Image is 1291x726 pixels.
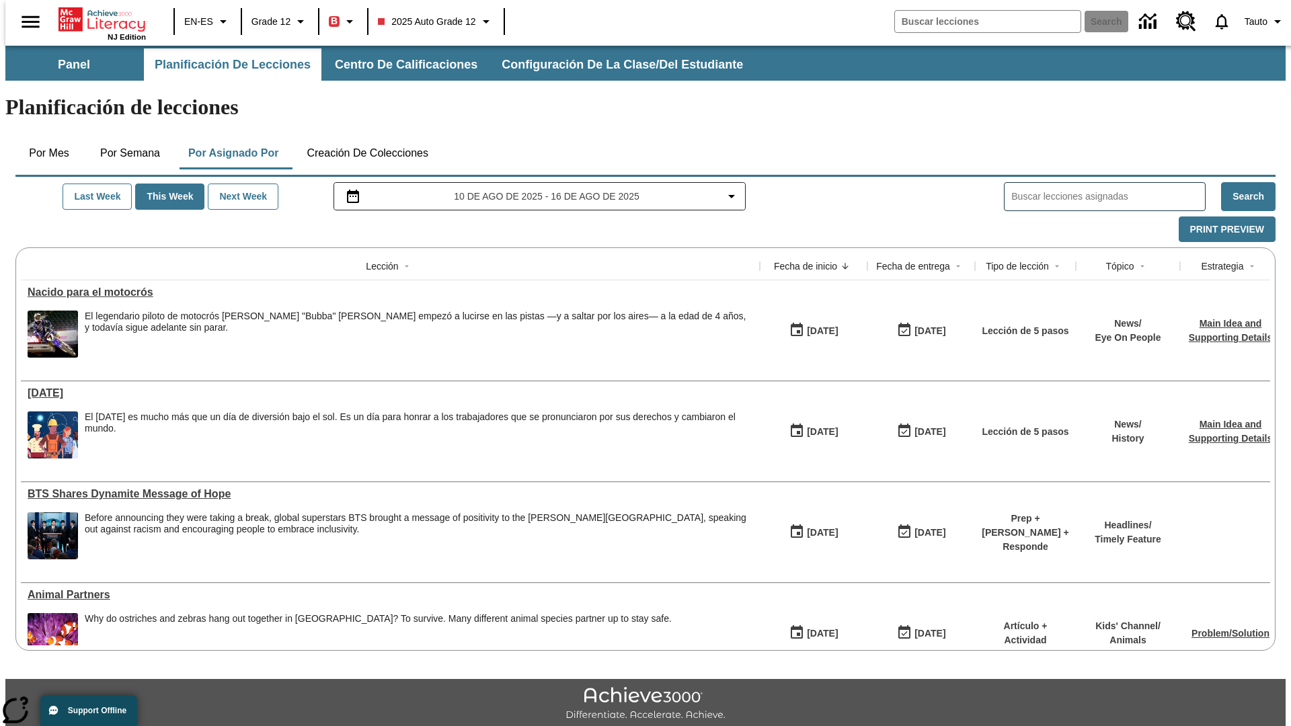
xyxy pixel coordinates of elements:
[1239,9,1291,34] button: Perfil/Configuración
[774,259,837,273] div: Fecha de inicio
[28,387,753,399] a: Día del Trabajo, Lessons
[1049,258,1065,274] button: Sort
[892,520,950,545] button: 08/10/25: Último día en que podrá accederse la lección
[68,706,126,715] span: Support Offline
[331,13,338,30] span: B
[807,323,838,339] div: [DATE]
[178,137,290,169] button: Por asignado por
[85,512,753,559] div: Before announcing they were taking a break, global superstars BTS brought a message of positivity...
[1111,432,1144,446] p: History
[58,6,146,33] a: Portada
[785,620,843,646] button: 07/07/25: Primer día en que estuvo disponible la lección
[373,9,499,34] button: Class: 2025 Auto Grade 12, Selecciona una clase
[895,11,1081,32] input: search field
[1095,619,1161,633] p: Kids' Channel /
[28,589,753,601] a: Animal Partners, Lessons
[85,311,753,358] div: El legendario piloto de motocrós James "Bubba" Stewart empezó a lucirse en las pistas —y a saltar...
[1189,318,1272,343] a: Main Idea and Supporting Details
[208,184,278,210] button: Next Week
[251,15,290,29] span: Grade 12
[1011,187,1205,206] input: Buscar lecciones asignadas
[491,48,754,81] button: Configuración de la clase/del estudiante
[135,184,204,210] button: This Week
[982,512,1069,554] p: Prep + [PERSON_NAME] + Responde
[1191,628,1269,639] a: Problem/Solution
[723,188,740,204] svg: Collapse Date Range Filter
[85,613,672,660] div: Why do ostriches and zebras hang out together in Africa? To survive. Many different animal specie...
[28,512,78,559] img: BTS members wearing matching suits, speak at a podium at the White House.
[28,387,753,399] div: Día del Trabajo
[323,9,363,34] button: Boost El color de la clase es rojo. Cambiar el color de la clase.
[982,619,1069,647] p: Artículo + Actividad
[28,286,753,298] a: Nacido para el motocrós, Lessons
[1095,532,1161,547] p: Timely Feature
[85,613,672,624] div: Why do ostriches and zebras hang out together in [GEOGRAPHIC_DATA]? To survive. Many different an...
[1134,258,1150,274] button: Sort
[982,425,1068,439] p: Lección de 5 pasos
[565,687,726,721] img: Achieve3000 Differentiate Accelerate Achieve
[179,9,237,34] button: Language: EN-ES, Selecciona un idioma
[340,188,740,204] button: Seleccione el intervalo de fechas opción del menú
[15,137,83,169] button: Por mes
[1131,3,1168,40] a: Centro de información
[986,259,1049,273] div: Tipo de lección
[1245,15,1267,29] span: Tauto
[1189,419,1272,444] a: Main Idea and Supporting Details
[1095,317,1161,331] p: News /
[1204,4,1239,39] a: Notificaciones
[63,184,132,210] button: Last Week
[1095,633,1161,647] p: Animals
[89,137,171,169] button: Por semana
[85,411,753,458] div: El Día del Trabajo es mucho más que un día de diversión bajo el sol. Es un día para honrar a los ...
[28,311,78,358] img: Motocross racer James Stewart flies through the air on his dirt bike.
[785,520,843,545] button: 07/11/25: Primer día en que estuvo disponible la lección
[324,48,488,81] button: Centro de calificaciones
[58,5,146,41] div: Portada
[5,48,755,81] div: Subbarra de navegación
[85,311,753,333] p: El legendario piloto de motocrós [PERSON_NAME] "Bubba" [PERSON_NAME] empezó a lucirse en las pist...
[366,259,398,273] div: Lección
[85,512,753,535] div: Before announcing they were taking a break, global superstars BTS brought a message of positivity...
[399,258,415,274] button: Sort
[28,613,78,660] img: Three clownfish swim around a purple anemone.
[1221,182,1276,211] button: Search
[5,46,1286,81] div: Subbarra de navegación
[7,48,141,81] button: Panel
[11,2,50,42] button: Abrir el menú lateral
[296,137,439,169] button: Creación de colecciones
[246,9,314,34] button: Grado: Grade 12, Elige un grado
[950,258,966,274] button: Sort
[28,589,753,601] div: Animal Partners
[807,424,838,440] div: [DATE]
[1105,259,1134,273] div: Tópico
[184,15,213,29] span: EN-ES
[785,419,843,444] button: 07/23/25: Primer día en que estuvo disponible la lección
[892,620,950,646] button: 06/30/26: Último día en que podrá accederse la lección
[982,324,1068,338] p: Lección de 5 pasos
[85,411,753,434] div: El [DATE] es mucho más que un día de diversión bajo el sol. Es un día para honrar a los trabajado...
[5,95,1286,120] h1: Planificación de lecciones
[40,695,137,726] button: Support Offline
[1095,518,1161,532] p: Headlines /
[785,318,843,344] button: 08/04/25: Primer día en que estuvo disponible la lección
[892,419,950,444] button: 06/30/26: Último día en que podrá accederse la lección
[1244,258,1260,274] button: Sort
[28,286,753,298] div: Nacido para el motocrós
[1168,3,1204,40] a: Centro de recursos, Se abrirá en una pestaña nueva.
[837,258,853,274] button: Sort
[876,259,950,273] div: Fecha de entrega
[1095,331,1161,345] p: Eye On People
[807,524,838,541] div: [DATE]
[914,524,945,541] div: [DATE]
[28,411,78,458] img: A banner with a blue background shows an illustrated row of diverse men and women dressed in clot...
[1111,417,1144,432] p: News /
[1179,216,1276,243] button: Print Preview
[914,625,945,642] div: [DATE]
[807,625,838,642] div: [DATE]
[454,190,639,204] span: 10 de ago de 2025 - 16 de ago de 2025
[378,15,475,29] span: 2025 Auto Grade 12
